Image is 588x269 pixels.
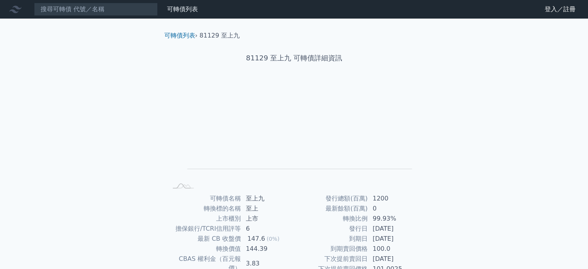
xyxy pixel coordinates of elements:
[167,234,241,244] td: 最新 CB 收盤價
[539,3,582,15] a: 登入／註冊
[167,194,241,204] td: 可轉債名稱
[368,254,421,264] td: [DATE]
[164,31,198,40] li: ›
[167,5,198,13] a: 可轉債列表
[199,31,240,40] li: 81129 至上九
[158,53,430,63] h1: 81129 至上九 可轉債詳細資訊
[368,224,421,234] td: [DATE]
[167,244,241,254] td: 轉換價值
[294,204,368,214] td: 最新餘額(百萬)
[294,214,368,224] td: 轉換比例
[164,32,195,39] a: 可轉債列表
[294,194,368,204] td: 發行總額(百萬)
[368,234,421,244] td: [DATE]
[368,214,421,224] td: 99.93%
[368,244,421,254] td: 100.0
[241,244,294,254] td: 144.39
[368,194,421,204] td: 1200
[241,204,294,214] td: 至上
[180,88,412,180] g: Chart
[167,214,241,224] td: 上市櫃別
[34,3,158,16] input: 搜尋可轉債 代號／名稱
[167,204,241,214] td: 轉換標的名稱
[368,204,421,214] td: 0
[241,214,294,224] td: 上市
[241,194,294,204] td: 至上九
[294,244,368,254] td: 到期賣回價格
[167,224,241,234] td: 擔保銀行/TCRI信用評等
[246,234,267,243] div: 147.6
[241,224,294,234] td: 6
[294,234,368,244] td: 到期日
[294,254,368,264] td: 下次提前賣回日
[267,236,280,242] span: (0%)
[294,224,368,234] td: 發行日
